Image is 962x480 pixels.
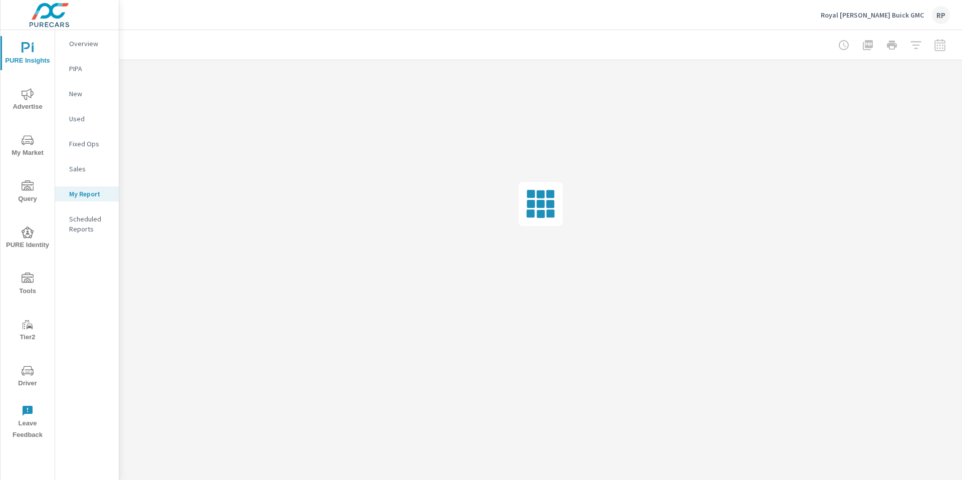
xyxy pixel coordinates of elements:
div: My Report [55,186,119,201]
div: PIPA [55,61,119,76]
span: Advertise [4,88,52,113]
div: New [55,86,119,101]
div: nav menu [1,30,55,445]
div: Sales [55,161,119,176]
p: Overview [69,39,111,49]
p: My Report [69,189,111,199]
p: New [69,89,111,99]
span: PURE Identity [4,226,52,251]
span: Leave Feedback [4,405,52,441]
p: Sales [69,164,111,174]
p: Fixed Ops [69,139,111,149]
div: Fixed Ops [55,136,119,151]
p: Used [69,114,111,124]
span: Tools [4,273,52,297]
span: Query [4,180,52,205]
span: Driver [4,365,52,389]
span: My Market [4,134,52,159]
div: Scheduled Reports [55,211,119,236]
span: PURE Insights [4,42,52,67]
div: Used [55,111,119,126]
div: RP [932,6,950,24]
span: Tier2 [4,319,52,343]
p: PIPA [69,64,111,74]
p: Royal [PERSON_NAME] Buick GMC [821,11,924,20]
p: Scheduled Reports [69,214,111,234]
div: Overview [55,36,119,51]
